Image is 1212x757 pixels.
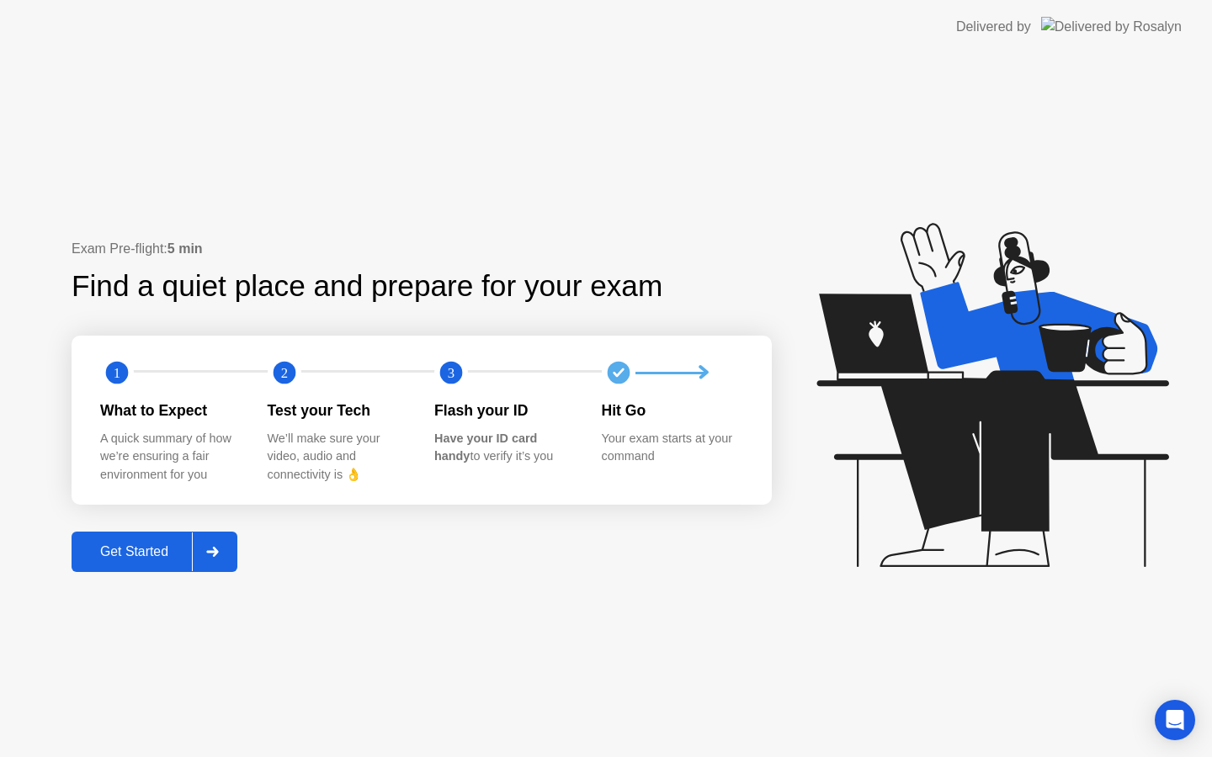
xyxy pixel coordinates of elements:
[100,430,241,484] div: A quick summary of how we’re ensuring a fair environment for you
[1155,700,1195,740] div: Open Intercom Messenger
[72,532,237,572] button: Get Started
[72,239,772,259] div: Exam Pre-flight:
[72,264,665,309] div: Find a quiet place and prepare for your exam
[280,365,287,381] text: 2
[114,365,120,381] text: 1
[100,400,241,421] div: What to Expect
[167,241,203,256] b: 5 min
[956,17,1031,37] div: Delivered by
[1041,17,1182,36] img: Delivered by Rosalyn
[268,430,408,484] div: We’ll make sure your video, audio and connectivity is 👌
[602,430,742,466] div: Your exam starts at your command
[434,431,537,463] b: Have your ID card handy
[77,544,192,559] div: Get Started
[448,365,454,381] text: 3
[434,400,575,421] div: Flash your ID
[268,400,408,421] div: Test your Tech
[602,400,742,421] div: Hit Go
[434,430,575,466] div: to verify it’s you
